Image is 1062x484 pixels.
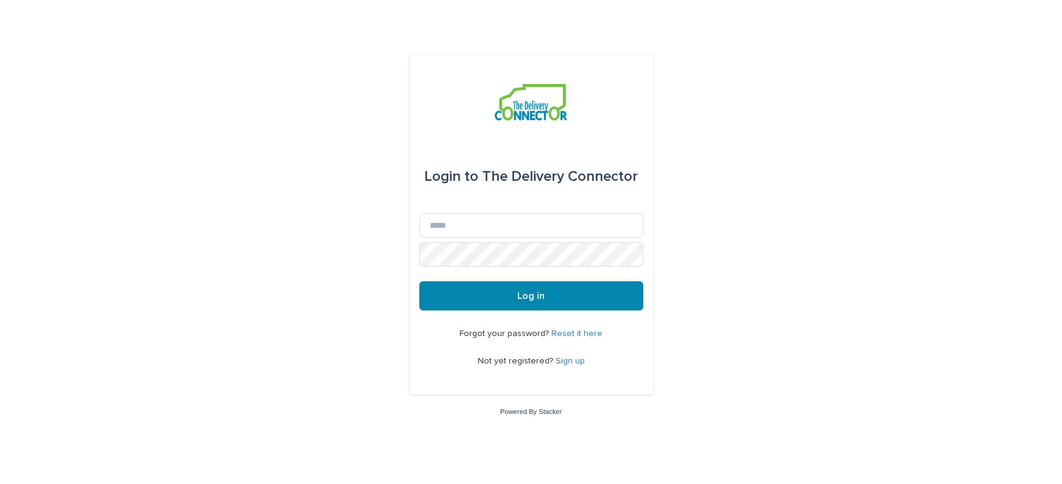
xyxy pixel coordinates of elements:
span: Login to [424,169,478,184]
a: Sign up [556,357,585,365]
span: Forgot your password? [459,329,551,338]
div: The Delivery Connector [424,160,638,194]
span: Log in [517,291,545,301]
img: aCWQmA6OSGG0Kwt8cj3c [495,84,567,121]
button: Log in [419,281,643,310]
a: Reset it here [551,329,603,338]
a: Powered By Stacker [500,408,562,415]
span: Not yet registered? [478,357,556,365]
